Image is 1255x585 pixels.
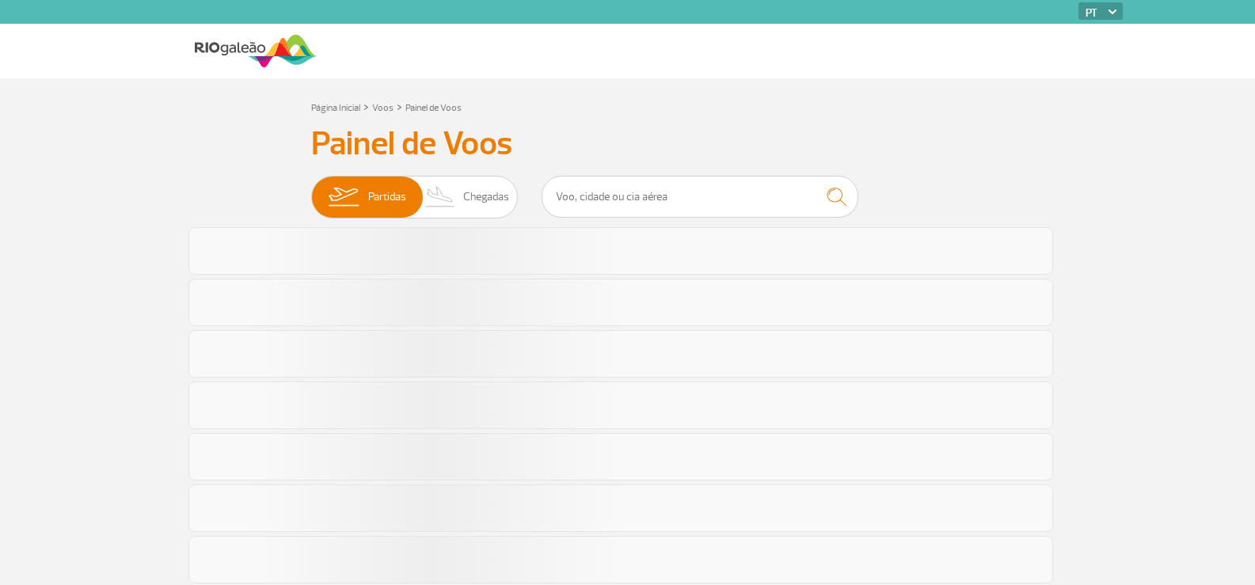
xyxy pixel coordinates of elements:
input: Voo, cidade ou cia aérea [542,176,858,218]
img: slider-desembarque [417,177,464,218]
img: slider-embarque [318,177,368,218]
a: > [363,97,369,116]
a: Voos [372,102,394,114]
span: Chegadas [463,177,509,218]
h3: Painel de Voos [311,124,945,164]
a: Painel de Voos [405,102,462,114]
a: Página Inicial [311,102,360,114]
span: Partidas [368,177,406,218]
a: > [397,97,402,116]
